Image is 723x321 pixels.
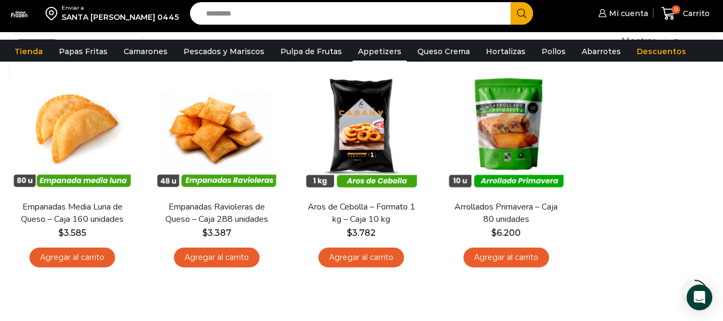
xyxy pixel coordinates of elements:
bdi: 3.387 [202,228,231,238]
a: Queso Crema [412,41,475,62]
span: $ [58,228,64,238]
span: 0 [672,5,680,14]
a: Agregar al carrito: “Aros de Cebolla - Formato 1 kg - Caja 10 kg” [318,248,404,267]
a: 0 Carrito [659,1,712,26]
a: Aros de Cebolla – Formato 1 kg – Caja 10 kg [303,201,419,226]
a: Papas Fritas [54,41,113,62]
span: $ [491,228,497,238]
a: Mi cuenta [596,3,648,24]
bdi: 3.585 [58,228,86,238]
a: Pescados y Mariscos [178,41,270,62]
select: Pedido de la tienda [8,34,144,50]
a: Agregar al carrito: “Empanadas Media Luna de Queso - Caja 160 unidades” [29,248,115,267]
a: Pulpa de Frutas [275,41,347,62]
a: Empanadas Ravioleras de Queso – Caja 288 unidades [159,201,275,226]
div: SANTA [PERSON_NAME] 0445 [62,12,179,23]
a: Appetizers [353,41,407,62]
a: Agregar al carrito: “Empanadas Ravioleras de Queso - Caja 288 unidades” [174,248,260,267]
a: Descuentos [631,41,691,62]
span: Mi cuenta [606,8,648,19]
span: $ [202,228,208,238]
div: Enviar a [62,4,179,12]
a: Arrollados Primavera – Caja 80 unidades [448,201,564,226]
a: Tienda [9,41,48,62]
img: address-field-icon.svg [45,4,62,23]
bdi: 3.782 [347,228,376,238]
bdi: 6.200 [491,228,521,238]
a: Pollos [536,41,571,62]
span: Carrito [680,8,710,19]
a: Abarrotes [576,41,626,62]
a: Hortalizas [481,41,531,62]
span: $ [347,228,352,238]
div: Open Intercom Messenger [687,285,712,310]
button: Search button [511,2,533,25]
span: Mostrar [621,35,656,48]
a: Empanadas Media Luna de Queso – Caja 160 unidades [14,201,130,226]
a: Camarones [118,41,173,62]
a: Agregar al carrito: “Arrollados Primavera - Caja 80 unidades” [463,248,549,267]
